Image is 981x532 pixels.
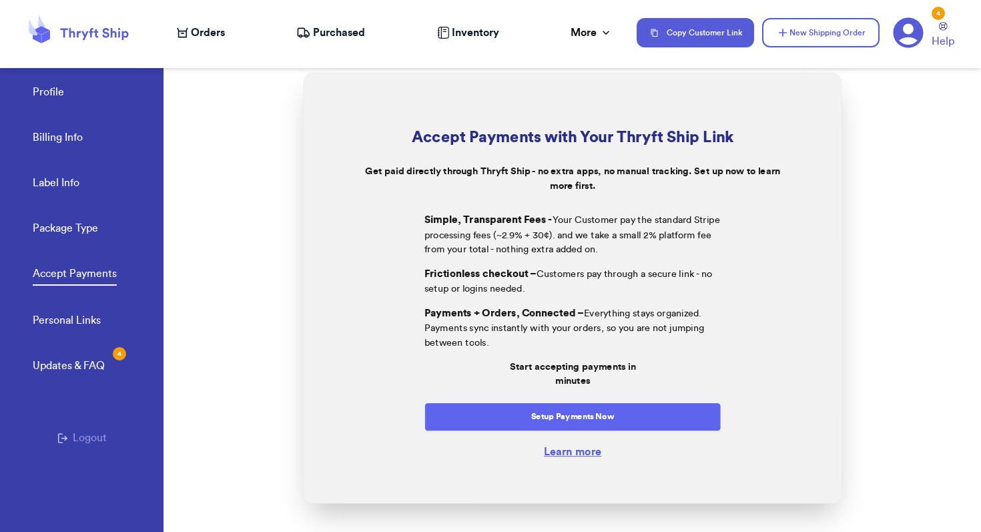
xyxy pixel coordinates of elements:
[637,18,754,47] button: Copy Customer Link
[424,305,721,349] p: Everything stays organized. Payments sync instantly with your orders, so you are not jumping betw...
[177,25,225,41] a: Orders
[338,164,807,193] p: Get paid directly through Thryft Ship - no extra apps, no manual tracking. Set up now to learn mo...
[932,33,954,49] span: Help
[424,308,583,318] span: Payments + Orders, Connected –
[424,214,552,224] span: Simple, Transparent Fees -
[452,25,499,41] span: Inventory
[893,17,924,48] a: 4
[424,268,536,278] span: Frictionless checkout –
[424,403,721,431] button: Setup Payments Now
[57,430,107,446] button: Logout
[33,358,105,376] a: Updates & FAQ4
[113,347,126,360] div: 4
[424,359,721,388] div: Start accepting payments in minutes
[313,25,365,41] span: Purchased
[191,25,225,41] span: Orders
[932,7,945,20] div: 4
[338,126,807,150] h2: Accept Payments with Your Thryft Ship Link
[33,358,105,374] div: Updates & FAQ
[762,18,880,47] button: New Shipping Order
[33,266,117,286] a: Accept Payments
[33,175,79,194] a: Label Info
[424,212,721,256] p: Your Customer pay the standard Stripe processing fees (~2.9% + 30¢). and we take a small 2% platf...
[33,220,98,239] a: Package Type
[437,25,499,41] a: Inventory
[543,446,601,457] a: Learn more
[33,312,101,331] a: Personal Links
[571,25,613,41] div: More
[33,84,64,103] a: Profile
[424,266,721,296] p: Customers pay through a secure link - no setup or logins needed.
[296,25,365,41] a: Purchased
[33,129,83,148] a: Billing Info
[932,22,954,49] a: Help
